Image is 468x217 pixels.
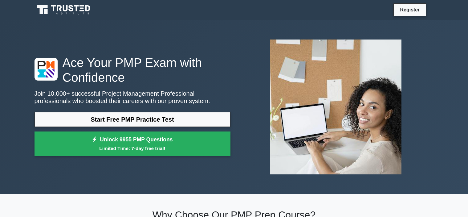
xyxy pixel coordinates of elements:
[35,90,230,105] p: Join 10,000+ successful Project Management Professional professionals who boosted their careers w...
[396,6,423,14] a: Register
[35,55,230,85] h1: Ace Your PMP Exam with Confidence
[42,145,223,152] small: Limited Time: 7-day free trial!
[35,131,230,156] a: Unlock 9955 PMP QuestionsLimited Time: 7-day free trial!
[35,112,230,127] a: Start Free PMP Practice Test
